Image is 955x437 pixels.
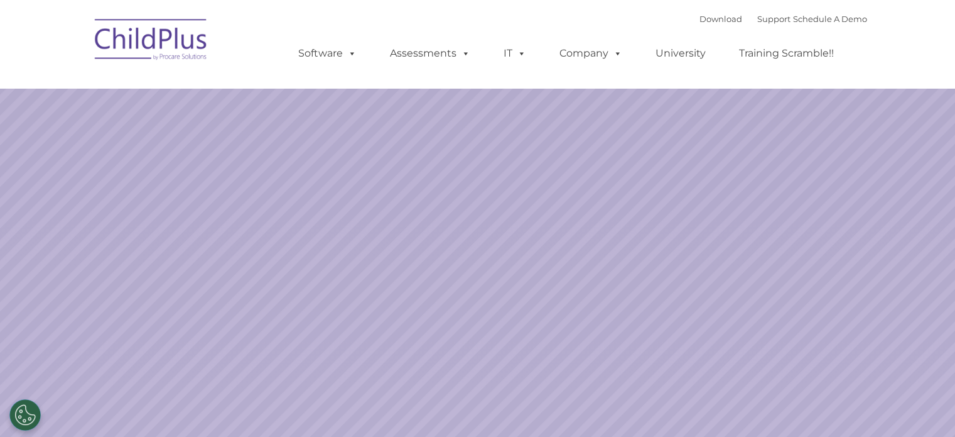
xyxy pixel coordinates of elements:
button: Cookies Settings [9,399,41,431]
font: | [699,14,867,24]
a: Assessments [377,41,483,66]
a: Training Scramble!! [726,41,846,66]
a: IT [491,41,539,66]
a: Software [286,41,369,66]
img: ChildPlus by Procare Solutions [89,10,214,73]
a: Download [699,14,742,24]
a: University [643,41,718,66]
a: Schedule A Demo [793,14,867,24]
a: Company [547,41,635,66]
a: Support [757,14,790,24]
